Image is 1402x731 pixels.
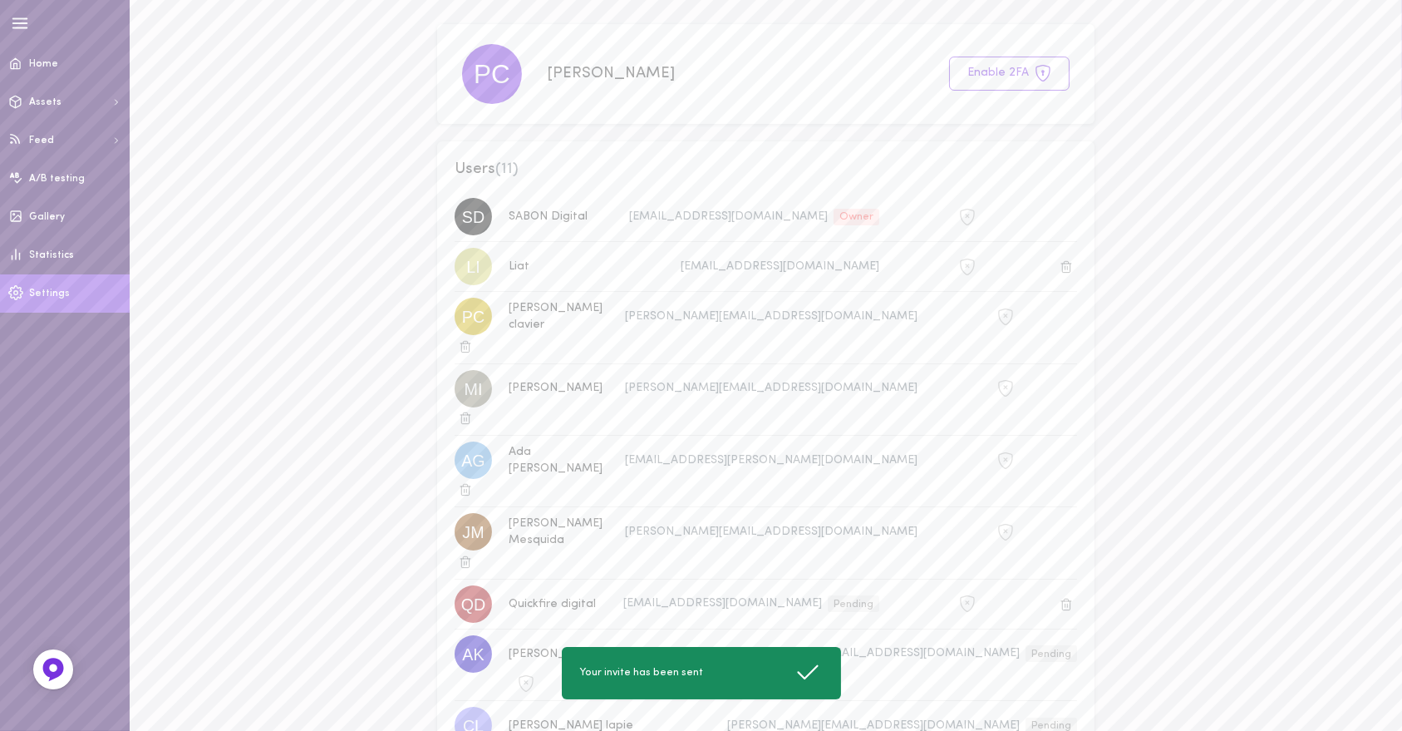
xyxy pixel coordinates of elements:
span: Feed [29,136,54,146]
span: [PERSON_NAME] clavier [509,302,603,331]
span: [EMAIL_ADDRESS][DOMAIN_NAME] [629,210,828,223]
span: 2FA is not active [959,596,976,609]
span: 2FA is not active [997,525,1014,537]
span: Gallery [29,212,65,222]
span: 2FA is not active [518,676,534,689]
div: Owner [834,209,879,225]
span: 2FA is not active [959,209,976,221]
span: [PERSON_NAME][EMAIL_ADDRESS][DOMAIN_NAME] [625,310,917,323]
span: Settings [29,289,70,299]
img: Feedback Button [41,657,66,682]
span: [PERSON_NAME] [509,382,603,394]
span: 2FA is not active [997,381,1014,393]
span: Quickfire digital [509,598,596,610]
span: Assets [29,97,61,107]
span: 2FA is not active [959,259,976,271]
span: [EMAIL_ADDRESS][DOMAIN_NAME] [681,260,879,273]
span: Home [29,59,58,69]
span: Statistics [29,250,74,260]
span: SABON Digital [509,210,588,223]
span: 2FA is not active [997,309,1014,321]
span: ( 11 ) [495,161,519,177]
button: Enable 2FA [949,57,1070,91]
span: [PERSON_NAME][EMAIL_ADDRESS][DOMAIN_NAME] [625,382,917,394]
span: Liat [509,260,529,273]
span: [PERSON_NAME][EMAIL_ADDRESS][DOMAIN_NAME] [625,526,917,538]
span: [PERSON_NAME][EMAIL_ADDRESS][DOMAIN_NAME] [727,648,1020,660]
span: 2FA is not active [997,452,1014,465]
div: Pending [1026,645,1077,662]
span: Your invite has been sent [580,666,703,680]
div: Pending [828,595,879,612]
span: A/B testing [29,174,85,184]
span: [PERSON_NAME] Mesquida [509,517,603,546]
span: [PERSON_NAME] karoian [509,648,647,660]
span: [PERSON_NAME] [547,66,675,81]
span: [EMAIL_ADDRESS][PERSON_NAME][DOMAIN_NAME] [625,454,917,467]
span: Users [455,159,1077,180]
span: [EMAIL_ADDRESS][DOMAIN_NAME] [623,598,822,610]
span: Ada [PERSON_NAME] [509,446,603,475]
